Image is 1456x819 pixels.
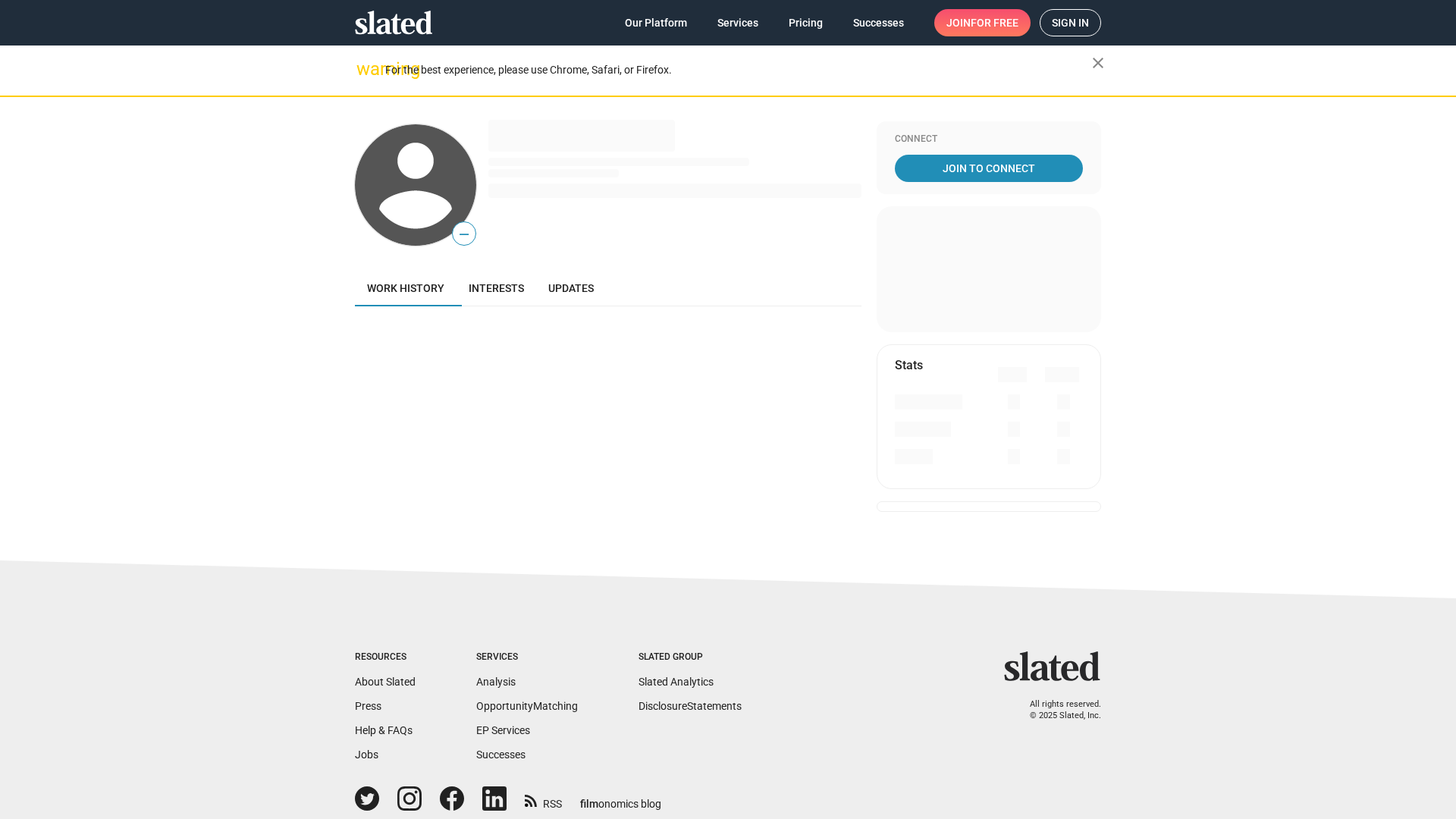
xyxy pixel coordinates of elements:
span: — [453,224,475,244]
span: Services [717,9,758,36]
a: Join To Connect [895,155,1083,182]
a: Joinfor free [934,9,1031,36]
span: Pricing [789,9,823,36]
span: for free [971,9,1018,36]
a: Services [705,9,770,36]
span: Our Platform [625,9,687,36]
span: Work history [367,282,444,294]
a: EP Services [476,724,530,736]
a: Sign in [1040,9,1101,36]
a: Pricing [777,9,835,36]
a: Successes [476,748,526,761]
mat-icon: warning [356,60,375,78]
div: Resources [355,651,416,664]
div: Services [476,651,578,664]
span: Updates [548,282,594,294]
a: DisclosureStatements [639,700,742,712]
a: filmonomics blog [580,785,661,811]
div: Slated Group [639,651,742,664]
div: For the best experience, please use Chrome, Safari, or Firefox. [385,60,1092,80]
a: Press [355,700,381,712]
a: Successes [841,9,916,36]
a: Work history [355,270,457,306]
a: RSS [525,788,562,811]
mat-card-title: Stats [895,357,923,373]
a: About Slated [355,676,416,688]
a: Slated Analytics [639,676,714,688]
span: Join [946,9,1018,36]
div: Connect [895,133,1083,146]
p: All rights reserved. © 2025 Slated, Inc. [1014,699,1101,721]
span: Interests [469,282,524,294]
a: Updates [536,270,606,306]
a: Help & FAQs [355,724,413,736]
span: Join To Connect [898,155,1080,182]
a: Analysis [476,676,516,688]
span: film [580,798,598,810]
a: OpportunityMatching [476,700,578,712]
span: Sign in [1052,10,1089,36]
a: Jobs [355,748,378,761]
mat-icon: close [1089,54,1107,72]
a: Our Platform [613,9,699,36]
a: Interests [457,270,536,306]
span: Successes [853,9,904,36]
